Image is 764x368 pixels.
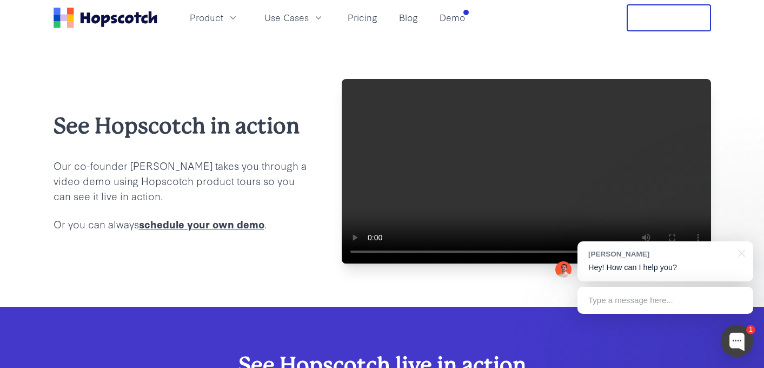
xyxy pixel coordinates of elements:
button: Product [183,9,245,27]
a: Pricing [343,9,382,27]
p: Hey! How can I help you? [588,262,742,273]
span: Use Cases [264,11,309,24]
div: Type a message here... [577,287,753,314]
button: Use Cases [258,9,330,27]
p: Our co-founder [PERSON_NAME] takes you through a video demo using Hopscotch product tours so you ... [54,158,307,203]
div: 1 [746,325,755,334]
a: Blog [395,9,422,27]
a: schedule your own demo [139,216,264,231]
a: Home [54,8,157,28]
p: Or you can always . [54,216,307,232]
button: Free Trial [627,4,711,31]
h2: See Hopscotch in action [54,111,307,141]
a: Demo [435,9,469,27]
span: Product [190,11,223,24]
img: Mark Spera [555,261,572,278]
div: [PERSON_NAME] [588,249,732,259]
